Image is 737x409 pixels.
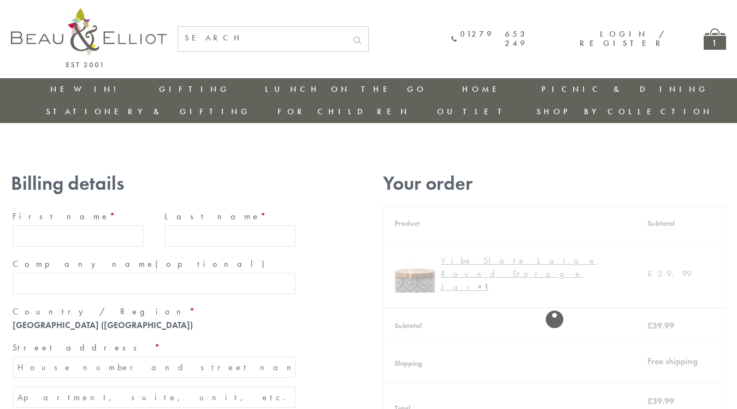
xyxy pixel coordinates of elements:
label: Country / Region [13,303,296,320]
strong: [GEOGRAPHIC_DATA] ([GEOGRAPHIC_DATA]) [13,319,193,331]
a: Gifting [159,84,230,95]
label: Last name [164,208,296,225]
a: Shop by collection [536,106,713,117]
a: Login / Register [580,28,665,49]
input: SEARCH [178,27,346,49]
a: 01279 653 249 [451,30,528,49]
a: Picnic & Dining [541,84,709,95]
input: House number and street name [13,357,296,378]
h3: Your order [383,172,726,195]
input: Apartment, suite, unit, etc. (optional) [13,387,296,408]
label: Company name [13,255,296,273]
a: Stationery & Gifting [46,106,251,117]
img: logo [11,8,167,67]
a: For Children [278,106,410,117]
a: 1 [704,28,726,50]
a: Lunch On The Go [265,84,427,95]
h3: Billing details [11,172,297,195]
a: Outlet [437,106,510,117]
a: Home [462,84,506,95]
span: (optional) [155,258,271,270]
a: New in! [50,84,123,95]
label: Street address [13,339,296,357]
label: First name [13,208,144,225]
